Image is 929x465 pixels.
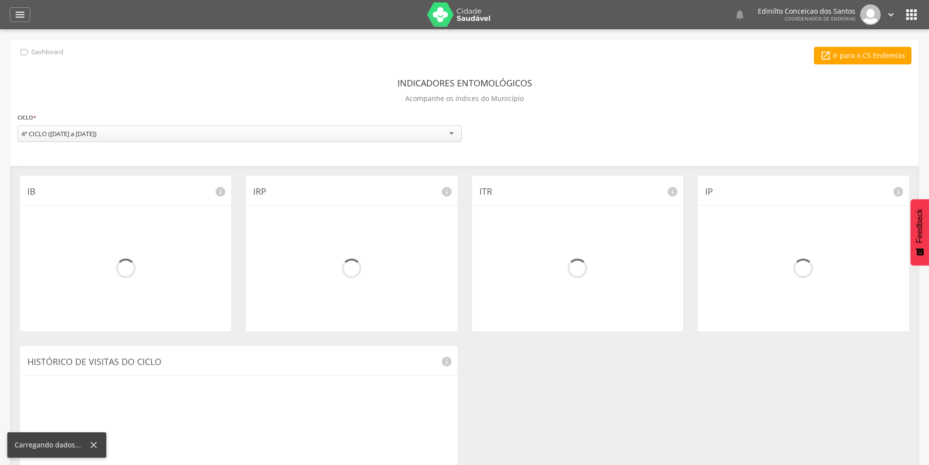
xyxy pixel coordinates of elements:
p: IRP [253,185,450,198]
a: Ir para o CS Endemias [814,47,911,64]
i: info [215,186,226,198]
header: Indicadores Entomológicos [397,74,532,92]
p: Acompanhe os índices do Município [405,92,524,105]
label: Ciclo [18,112,36,123]
a:  [10,7,30,22]
i: info [892,186,904,198]
i:  [820,50,831,61]
i: info [441,356,453,367]
p: IB [27,185,224,198]
i: info [441,186,453,198]
p: Dashboard [31,48,63,56]
button: Feedback - Mostrar pesquisa [910,199,929,265]
div: Carregando dados... [15,440,88,450]
p: Histórico de Visitas do Ciclo [27,356,450,368]
span: Coordenador de Endemias [785,15,855,22]
p: ITR [479,185,676,198]
i:  [734,9,746,20]
i:  [886,9,896,20]
i:  [904,7,919,22]
i:  [19,47,30,58]
div: 4º CICLO ([DATE] a [DATE]) [21,129,97,138]
i: info [667,186,678,198]
i:  [14,9,26,20]
span: Feedback [915,209,924,243]
p: Edinilto Conceicao dos Santos [758,8,855,15]
p: IP [705,185,902,198]
a:  [734,4,746,25]
a:  [886,4,896,25]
